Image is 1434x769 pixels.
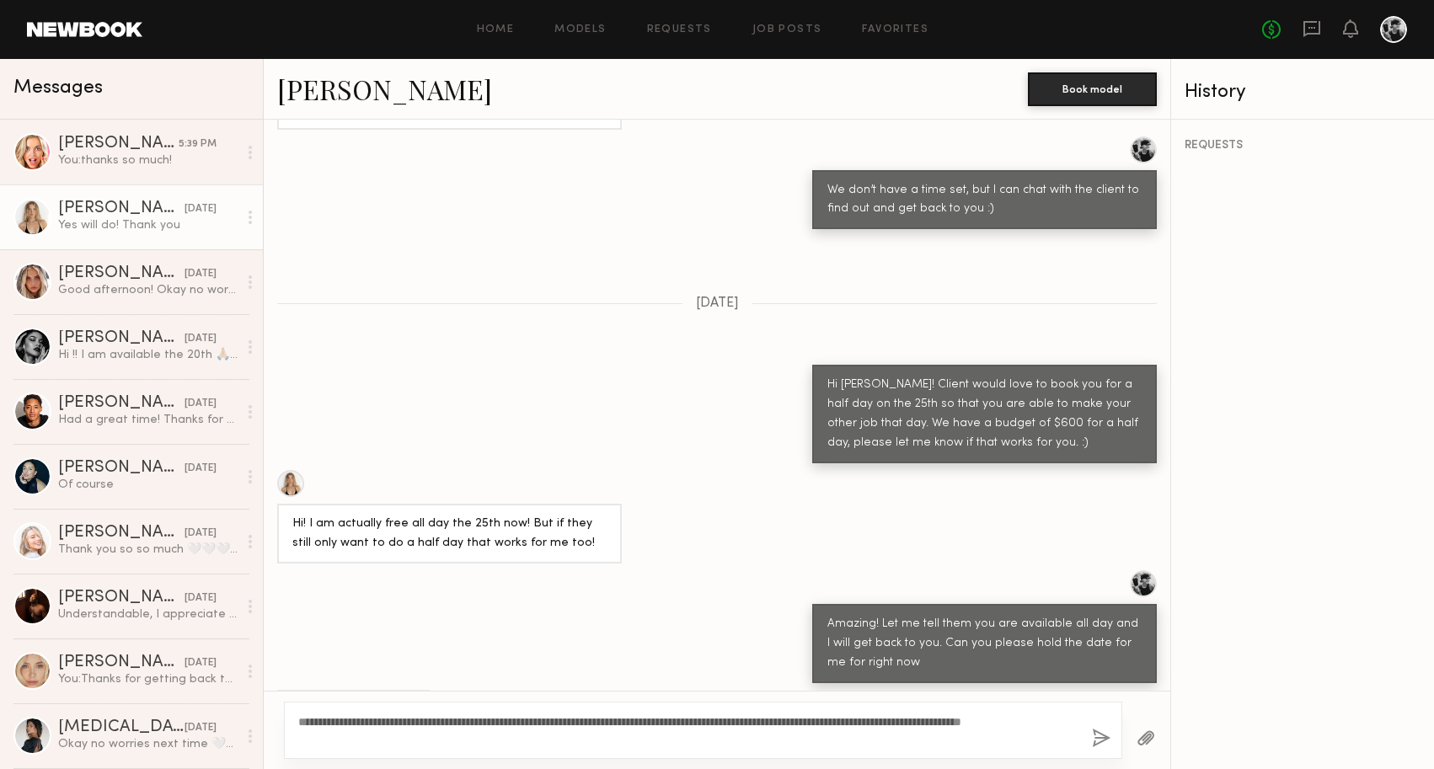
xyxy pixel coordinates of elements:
[752,24,822,35] a: Job Posts
[185,655,217,671] div: [DATE]
[862,24,928,35] a: Favorites
[185,201,217,217] div: [DATE]
[58,347,238,363] div: Hi !! I am available the 20th 🙏🏼💫
[1028,81,1157,95] a: Book model
[58,719,185,736] div: [MEDICAL_DATA][PERSON_NAME]
[58,152,238,168] div: You: thanks so much!
[58,136,179,152] div: [PERSON_NAME]
[827,376,1142,453] div: Hi [PERSON_NAME]! Client would love to book you for a half day on the 25th so that you are able t...
[185,720,217,736] div: [DATE]
[292,515,607,553] div: Hi! I am actually free all day the 25th now! But if they still only want to do a half day that wo...
[185,590,217,606] div: [DATE]
[58,330,185,347] div: [PERSON_NAME]
[827,181,1142,220] div: We don’t have a time set, but I can chat with the client to find out and get back to you :)
[58,412,238,428] div: Had a great time! Thanks for having me!
[1185,83,1421,102] div: History
[58,217,238,233] div: Yes will do! Thank you
[58,542,238,558] div: Thank you so so much 🤍🤍🤍🙏🏼
[696,296,739,311] span: [DATE]
[58,736,238,752] div: Okay no worries next time 🤍🤍
[185,526,217,542] div: [DATE]
[58,282,238,298] div: Good afternoon! Okay no worries thank you so much for letting me know! I would love to work toget...
[179,136,217,152] div: 5:39 PM
[554,24,606,35] a: Models
[58,671,238,687] div: You: Thanks for getting back to me! I'll definitely be reaching out in the future.
[58,606,238,622] div: Understandable, I appreciate the opportunity! Reach out if you ever need a [DEMOGRAPHIC_DATA] mod...
[827,615,1142,673] div: Amazing! Let me tell them you are available all day and I will get back to you. Can you please ho...
[58,525,185,542] div: [PERSON_NAME]
[647,24,712,35] a: Requests
[185,266,217,282] div: [DATE]
[185,331,217,347] div: [DATE]
[58,460,185,477] div: [PERSON_NAME]
[185,396,217,412] div: [DATE]
[58,200,185,217] div: [PERSON_NAME]
[58,265,185,282] div: [PERSON_NAME]
[185,461,217,477] div: [DATE]
[58,395,185,412] div: [PERSON_NAME]
[13,78,103,98] span: Messages
[58,477,238,493] div: Of course
[58,654,185,671] div: [PERSON_NAME]
[277,71,492,107] a: [PERSON_NAME]
[1028,72,1157,106] button: Book model
[1185,140,1421,152] div: REQUESTS
[477,24,515,35] a: Home
[58,590,185,606] div: [PERSON_NAME]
